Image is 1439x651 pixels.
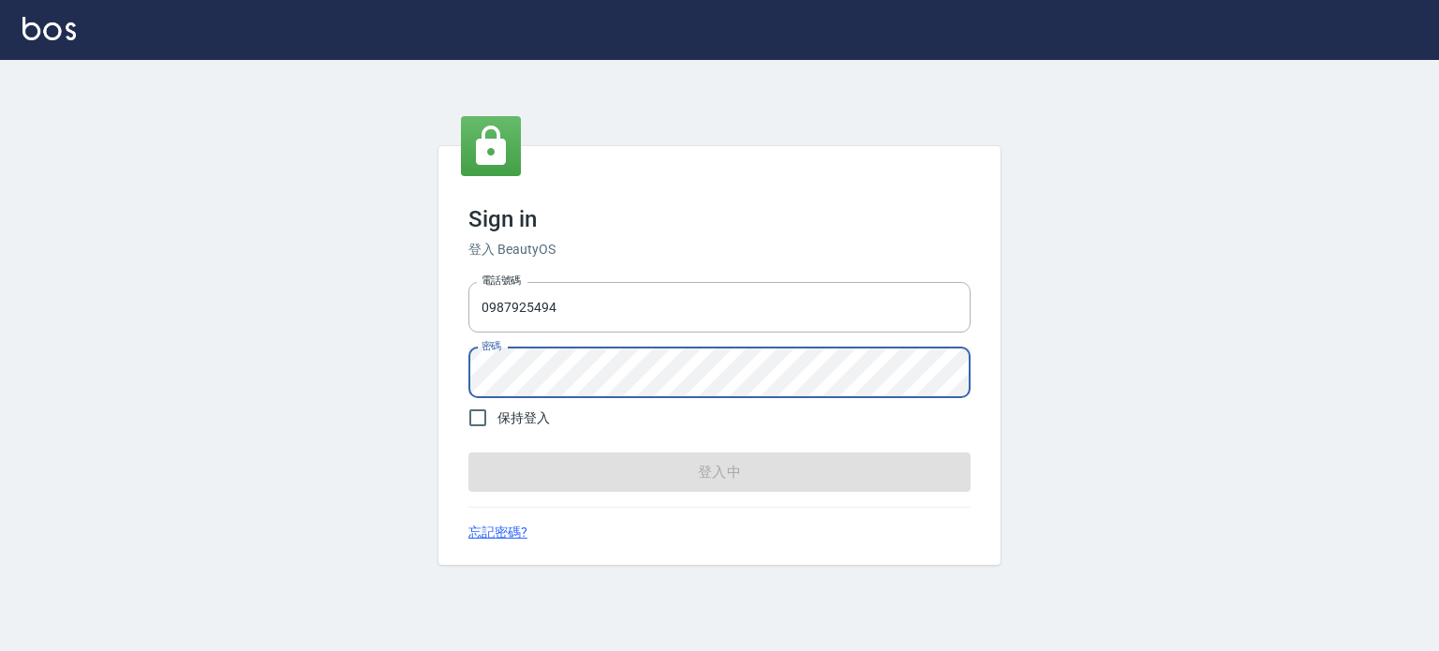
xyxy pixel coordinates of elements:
[482,274,521,288] label: 電話號碼
[468,206,971,232] h3: Sign in
[468,240,971,259] h6: 登入 BeautyOS
[497,408,550,428] span: 保持登入
[482,339,501,353] label: 密碼
[22,17,76,40] img: Logo
[468,523,527,542] a: 忘記密碼?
